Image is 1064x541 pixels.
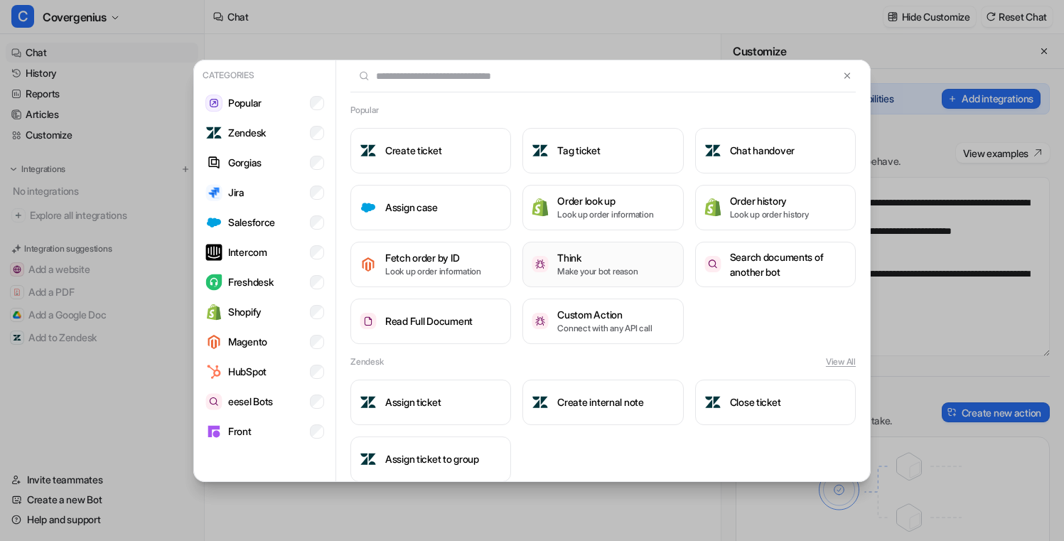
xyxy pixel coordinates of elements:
p: Connect with any API call [557,322,652,335]
img: Create ticket [360,142,377,159]
h2: Zendesk [350,355,383,368]
h3: Read Full Document [385,314,473,328]
button: Assign ticketAssign ticket [350,380,511,425]
img: Assign case [360,199,377,216]
button: ThinkThinkMake your bot reason [522,242,683,287]
h3: Tag ticket [557,143,600,158]
img: Assign ticket to group [360,451,377,468]
p: Shopify [228,304,262,319]
h2: Popular [350,104,378,117]
img: Custom Action [532,313,549,329]
p: Categories [200,66,330,85]
h3: Think [557,250,638,265]
img: Close ticket [704,394,721,411]
p: Zendesk [228,125,266,140]
p: Make your bot reason [557,265,638,278]
img: Think [532,256,549,272]
p: Gorgias [228,155,262,170]
p: Magento [228,334,267,349]
p: Intercom [228,245,267,259]
img: Tag ticket [532,142,549,159]
h3: Search documents of another bot [730,250,847,279]
h3: Assign case [385,200,438,215]
p: Look up order information [557,208,653,221]
img: Chat handover [704,142,721,159]
button: Create ticketCreate ticket [350,128,511,173]
h3: Order look up [557,193,653,208]
p: HubSpot [228,364,267,379]
button: Order look upOrder look upLook up order information [522,185,683,230]
h3: Order history [730,193,809,208]
h3: Assign ticket [385,395,441,409]
img: Order history [704,198,721,217]
button: View All [826,355,856,368]
button: Assign caseAssign case [350,185,511,230]
p: Look up order information [385,265,481,278]
img: Create internal note [532,394,549,411]
button: Assign ticket to groupAssign ticket to group [350,436,511,482]
h3: Create internal note [557,395,643,409]
h3: Custom Action [557,307,652,322]
button: Tag ticketTag ticket [522,128,683,173]
img: Search documents of another bot [704,256,721,272]
p: eesel Bots [228,394,273,409]
img: Read Full Document [360,313,377,329]
img: Order look up [532,198,549,217]
h3: Create ticket [385,143,441,158]
button: Search documents of another botSearch documents of another bot [695,242,856,287]
p: Front [228,424,252,439]
h3: Close ticket [730,395,781,409]
img: Fetch order by ID [360,256,377,273]
p: Jira [228,185,244,200]
button: Order historyOrder historyLook up order history [695,185,856,230]
button: Fetch order by IDFetch order by IDLook up order information [350,242,511,287]
h3: Assign ticket to group [385,451,479,466]
button: Chat handoverChat handover [695,128,856,173]
p: Look up order history [730,208,809,221]
button: Read Full DocumentRead Full Document [350,299,511,344]
h3: Fetch order by ID [385,250,481,265]
h3: Chat handover [730,143,795,158]
img: Assign ticket [360,394,377,411]
button: Create internal noteCreate internal note [522,380,683,425]
button: Custom ActionCustom ActionConnect with any API call [522,299,683,344]
p: Freshdesk [228,274,273,289]
p: Popular [228,95,262,110]
button: Close ticketClose ticket [695,380,856,425]
p: Salesforce [228,215,275,230]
